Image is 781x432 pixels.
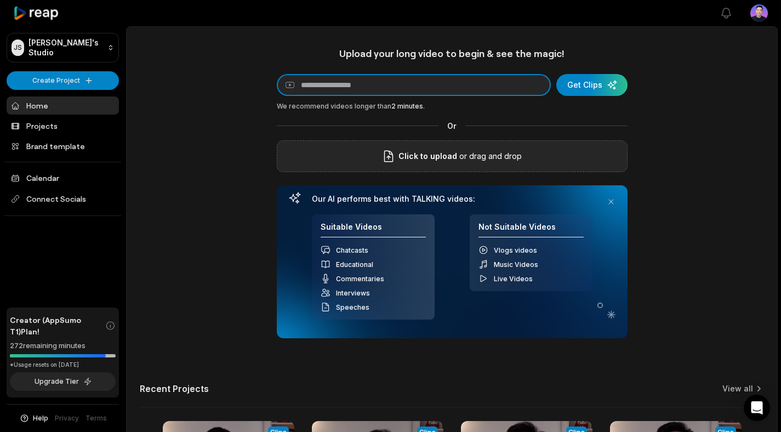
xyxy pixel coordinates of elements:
h3: Our AI performs best with TALKING videos: [312,194,592,204]
span: Creator (AppSumo T1) Plan! [10,314,105,337]
span: Speeches [336,303,369,311]
div: 272 remaining minutes [10,340,116,351]
button: Get Clips [556,74,628,96]
span: Or [438,120,465,132]
span: Interviews [336,289,370,297]
div: *Usage resets on [DATE] [10,361,116,369]
button: Upgrade Tier [10,372,116,391]
h2: Recent Projects [140,383,209,394]
button: Help [19,413,48,423]
h4: Not Suitable Videos [478,222,584,238]
a: Privacy [55,413,79,423]
span: Chatcasts [336,246,368,254]
span: Click to upload [398,150,457,163]
span: Connect Socials [7,189,119,209]
span: Vlogs videos [494,246,537,254]
p: or drag and drop [457,150,522,163]
p: [PERSON_NAME]'s Studio [28,38,103,58]
a: Calendar [7,169,119,187]
span: Commentaries [336,275,384,283]
span: Help [33,413,48,423]
div: We recommend videos longer than . [277,101,628,111]
a: Home [7,96,119,115]
a: Terms [85,413,107,423]
h4: Suitable Videos [321,222,426,238]
button: Create Project [7,71,119,90]
div: JS [12,39,24,56]
a: Projects [7,117,119,135]
span: 2 minutes [391,102,423,110]
span: Music Videos [494,260,538,269]
h1: Upload your long video to begin & see the magic! [277,47,628,60]
a: View all [722,383,753,394]
div: Open Intercom Messenger [744,395,770,421]
span: Live Videos [494,275,533,283]
span: Educational [336,260,373,269]
a: Brand template [7,137,119,155]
